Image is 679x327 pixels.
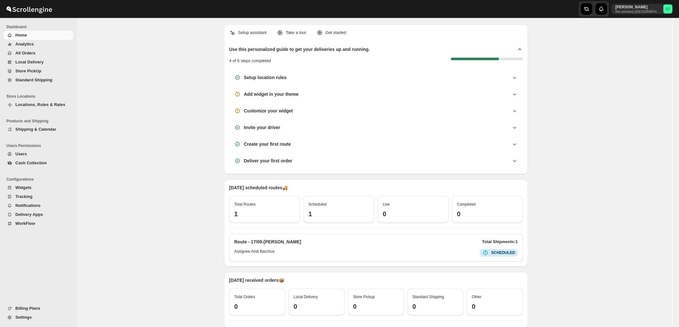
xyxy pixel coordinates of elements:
span: Widgets [15,185,31,190]
button: Delivery Apps [4,210,73,219]
h3: 0 [472,303,518,310]
button: Cash Collection [4,159,73,168]
p: [PERSON_NAME] [615,4,661,10]
span: Billing Plans [15,306,40,311]
span: Dashboard [6,24,74,29]
span: Notifications [15,203,41,208]
button: Users [4,150,73,159]
span: Store Locations [6,94,74,99]
span: Tracking [15,194,32,199]
span: Users Permissions [6,143,74,148]
h3: Invite your driver [244,124,280,131]
h3: Setup location rules [244,74,287,81]
span: Local Delivery [15,60,44,64]
span: Users [15,151,27,156]
button: Analytics [4,40,73,49]
span: Locations, Rules & Rates [15,102,65,107]
h3: 0 [457,210,518,218]
span: Analytics [15,42,34,46]
span: Delivery Apps [15,212,43,217]
h3: 1 [308,210,369,218]
h6: Assignee: Amit Bacchus [234,249,275,257]
p: [DATE] scheduled routes 🚚 [229,184,523,191]
span: Products and Shipping [6,119,74,124]
h3: 0 [383,210,443,218]
span: Other [472,295,481,299]
span: Completed [457,202,475,207]
span: Configurations [6,177,74,182]
p: the-vendors-[GEOGRAPHIC_DATA] [615,10,661,13]
p: Get started [325,29,346,36]
span: Store PickUp [15,69,41,73]
span: Total Orders [234,295,255,299]
p: Setup assistant [238,29,267,36]
button: Settings [4,313,73,322]
button: Home [4,31,73,40]
button: Shipping & Calendar [4,125,73,134]
button: Billing Plans [4,304,73,313]
p: [DATE] received orders 📦 [229,277,523,283]
h3: Add widget in your theme [244,91,299,97]
button: Locations, Rules & Rates [4,100,73,109]
span: WorkFlow [15,221,35,226]
span: Store Pickup [353,295,375,299]
h3: Create your first route [244,141,291,147]
span: Settings [15,315,32,320]
h3: 0 [353,303,399,310]
span: Shipping & Calendar [15,127,56,132]
span: All Orders [15,51,36,55]
button: WorkFlow [4,219,73,228]
h3: 0 [294,303,340,310]
text: ST [666,7,670,11]
p: 4 of 6 steps completed [229,58,271,64]
h3: Customize your widget [244,108,293,114]
button: Widgets [4,183,73,192]
span: Home [15,33,27,37]
span: Total Routes [234,202,256,207]
span: Live [383,202,390,207]
button: Notifications [4,201,73,210]
img: ScrollEngine [5,1,53,17]
span: Scheduled [308,202,327,207]
h2: Route - 17/09-[PERSON_NAME] [234,239,301,245]
span: Local Delivery [294,295,318,299]
h3: Deliver your first order [244,158,292,164]
button: User menu [611,4,673,14]
p: Total Shipments: 1 [482,239,518,245]
span: Standard Shipping [412,295,444,299]
h3: 0 [234,303,280,310]
h3: 1 [234,210,295,218]
h2: Use this personalized guide to get your deliveries up and running. [229,46,370,53]
span: Simcha Trieger [663,4,672,13]
span: Standard Shipping [15,78,52,82]
p: Take a tour [286,29,306,36]
button: Tracking [4,192,73,201]
button: All Orders [4,49,73,58]
h3: 0 [412,303,459,310]
span: Cash Collection [15,160,47,165]
b: SCHEDULED [491,250,515,255]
